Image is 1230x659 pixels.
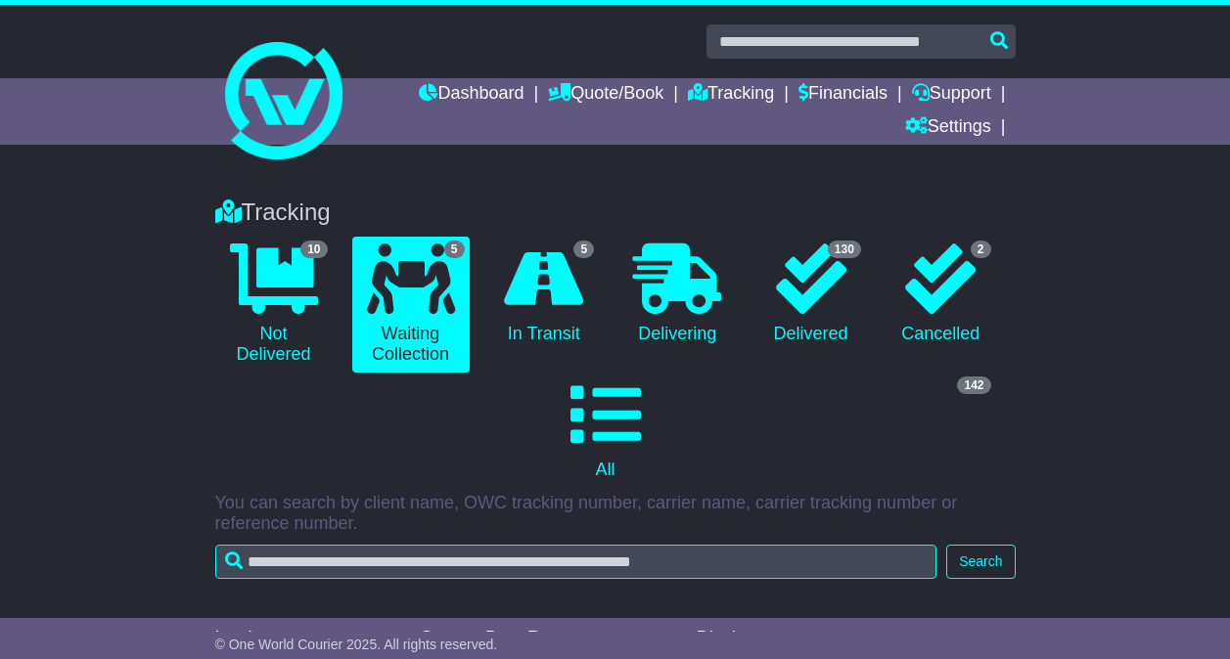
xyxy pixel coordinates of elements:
a: 10 Not Delivered [215,237,333,373]
span: 5 [444,241,465,258]
span: © One World Courier 2025. All rights reserved. [215,637,498,652]
span: 10 [300,241,327,258]
a: Tracking [688,78,774,111]
span: 2 [971,241,991,258]
div: Tracking [205,198,1025,227]
div: Invoice [215,628,401,649]
div: Custom Date Range [420,628,673,649]
a: Settings [905,111,991,145]
div: Display [697,628,802,649]
a: Delivering [618,237,736,352]
a: 2 Cancelled [886,237,996,352]
span: 5 [573,241,594,258]
span: 142 [957,376,990,394]
button: Search [946,545,1015,579]
span: 130 [828,241,861,258]
p: You can search by client name, OWC tracking number, carrier name, carrier tracking number or refe... [215,493,1016,535]
a: 130 Delivered [755,237,866,352]
a: 5 Waiting Collection [352,237,470,373]
a: Support [912,78,991,111]
a: Quote/Book [548,78,663,111]
a: 142 All [215,373,996,488]
a: Dashboard [419,78,524,111]
a: 5 In Transit [489,237,600,352]
a: Financials [798,78,888,111]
